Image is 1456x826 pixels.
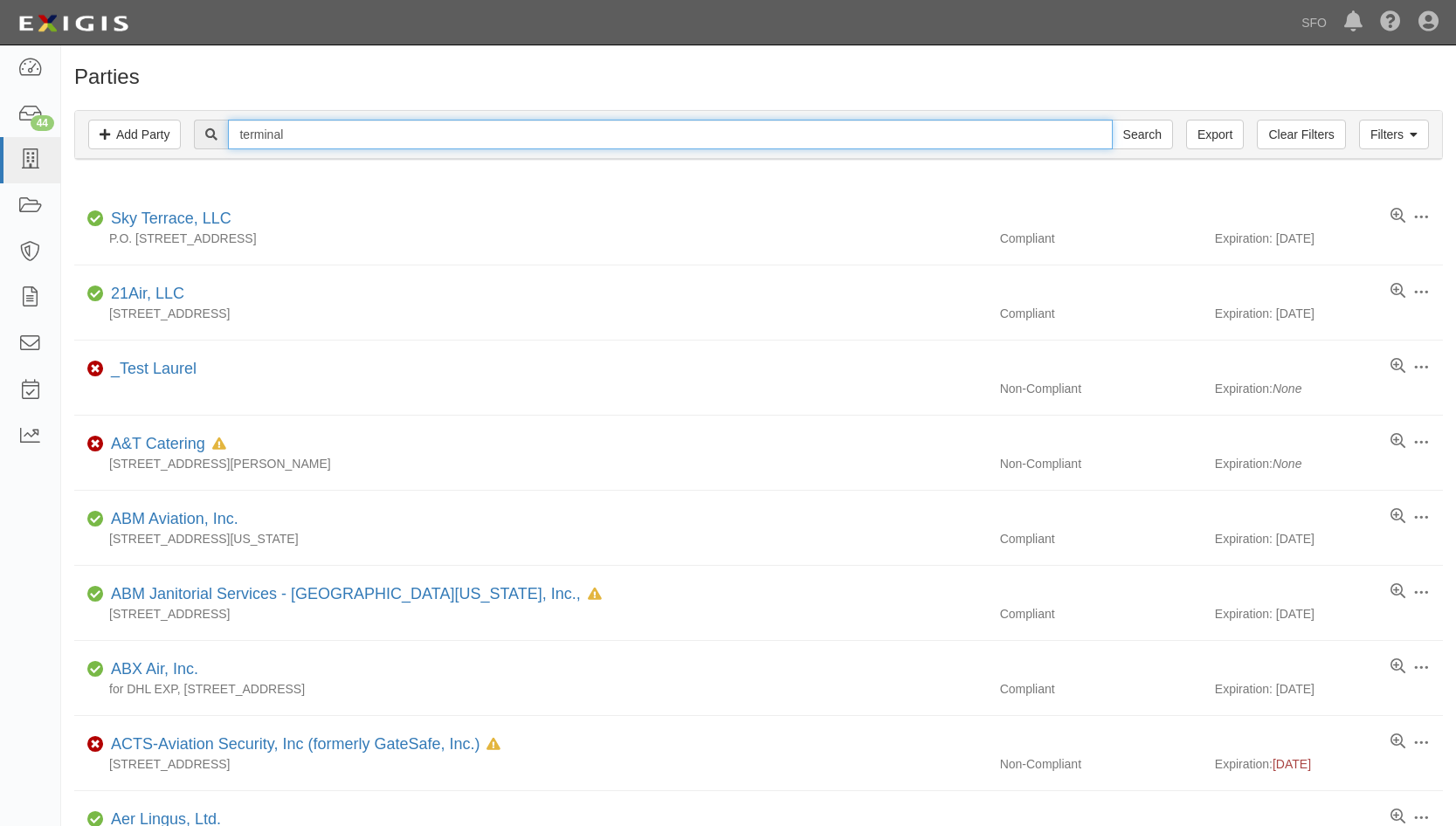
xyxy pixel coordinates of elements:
[104,283,184,306] div: 21Air, LLC
[1390,208,1405,225] a: View results summary
[1215,530,1443,547] div: Expiration: [DATE]
[588,589,602,601] i: In Default since 11/14/2024
[74,230,987,247] div: P.O. [STREET_ADDRESS]
[104,733,500,756] div: ACTS-Aviation Security, Inc (formerly GateSafe, Inc.)
[87,513,104,526] i: Compliant
[1390,358,1405,375] a: View results summary
[987,455,1215,472] div: Non-Compliant
[74,605,987,623] div: [STREET_ADDRESS]
[1273,757,1311,771] span: [DATE]
[104,583,602,606] div: ABM Janitorial Services - Northern California, Inc.,
[987,530,1215,547] div: Compliant
[987,305,1215,322] div: Compliant
[1273,457,1301,471] i: None
[486,739,500,751] i: In Default since 05/07/2025
[74,680,987,698] div: for DHL EXP, [STREET_ADDRESS]
[111,660,198,678] a: ABX Air, Inc.
[74,755,987,773] div: [STREET_ADDRESS]
[87,363,104,375] i: Non-Compliant
[1257,120,1345,149] a: Clear Filters
[1380,12,1401,33] i: Help Center - Complianz
[1359,120,1429,149] a: Filters
[87,438,104,451] i: Non-Compliant
[987,755,1215,773] div: Non-Compliant
[87,739,104,751] i: Non-Compliant
[13,8,134,39] img: logo-5460c22ac91f19d4615b14bd174203de0afe785f0fc80cf4dbbc73dc1793850b.png
[31,115,54,131] div: 44
[104,508,238,531] div: ABM Aviation, Inc.
[104,658,198,681] div: ABX Air, Inc.
[87,288,104,300] i: Compliant
[987,380,1215,397] div: Non-Compliant
[1293,5,1335,40] a: SFO
[1390,283,1405,300] a: View results summary
[1390,508,1405,526] a: View results summary
[1215,380,1443,397] div: Expiration:
[111,735,480,753] a: ACTS-Aviation Security, Inc (formerly GateSafe, Inc.)
[987,680,1215,698] div: Compliant
[111,510,238,527] a: ABM Aviation, Inc.
[87,664,104,676] i: Compliant
[1215,605,1443,623] div: Expiration: [DATE]
[87,814,104,826] i: Compliant
[212,438,226,451] i: In Default since 10/25/2023
[1215,305,1443,322] div: Expiration: [DATE]
[88,120,181,149] a: Add Party
[74,530,987,547] div: [STREET_ADDRESS][US_STATE]
[1390,433,1405,451] a: View results summary
[111,360,197,377] a: _Test Laurel
[74,65,1443,88] h1: Parties
[87,213,104,225] i: Compliant
[1112,120,1173,149] input: Search
[1390,658,1405,676] a: View results summary
[104,358,197,381] div: _Test Laurel
[104,208,231,231] div: Sky Terrace, LLC
[1215,755,1443,773] div: Expiration:
[87,589,104,601] i: Compliant
[1215,455,1443,472] div: Expiration:
[987,605,1215,623] div: Compliant
[228,120,1112,149] input: Search
[111,585,581,602] a: ABM Janitorial Services - [GEOGRAPHIC_DATA][US_STATE], Inc.,
[111,210,231,227] a: Sky Terrace, LLC
[111,285,184,302] a: 21Air, LLC
[74,455,987,472] div: [STREET_ADDRESS][PERSON_NAME]
[74,305,987,322] div: [STREET_ADDRESS]
[1273,382,1301,396] i: None
[1215,680,1443,698] div: Expiration: [DATE]
[111,435,205,452] a: A&T Catering
[104,433,226,456] div: A&T Catering
[1215,230,1443,247] div: Expiration: [DATE]
[1390,583,1405,601] a: View results summary
[1390,809,1405,826] a: View results summary
[987,230,1215,247] div: Compliant
[1390,733,1405,751] a: View results summary
[1186,120,1244,149] a: Export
